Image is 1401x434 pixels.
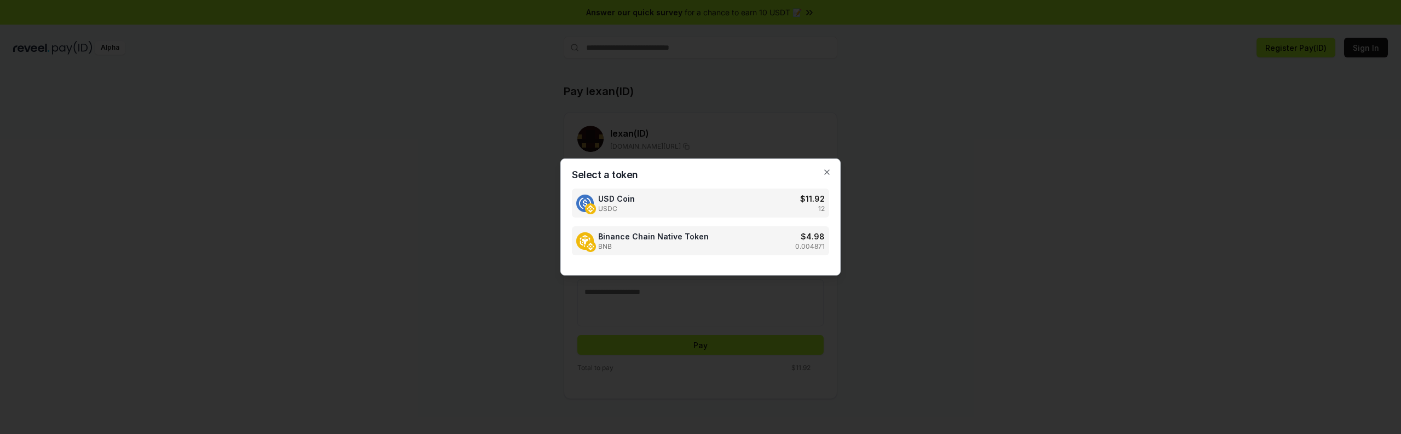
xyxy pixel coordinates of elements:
[576,232,594,250] img: Binance Chain Native Token
[598,193,635,204] span: USD Coin
[818,204,825,213] p: 12
[585,241,596,252] img: Binance Chain Native Token
[598,231,709,242] span: Binance Chain Native Token
[576,195,594,212] img: USD Coin
[598,242,709,251] span: BNB
[800,193,825,204] h3: $ 11.92
[801,231,825,242] h3: $ 4.98
[572,170,829,180] h2: Select a token
[585,203,596,214] img: USD Coin
[598,204,635,213] span: USDC
[795,242,825,251] p: 0.004871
